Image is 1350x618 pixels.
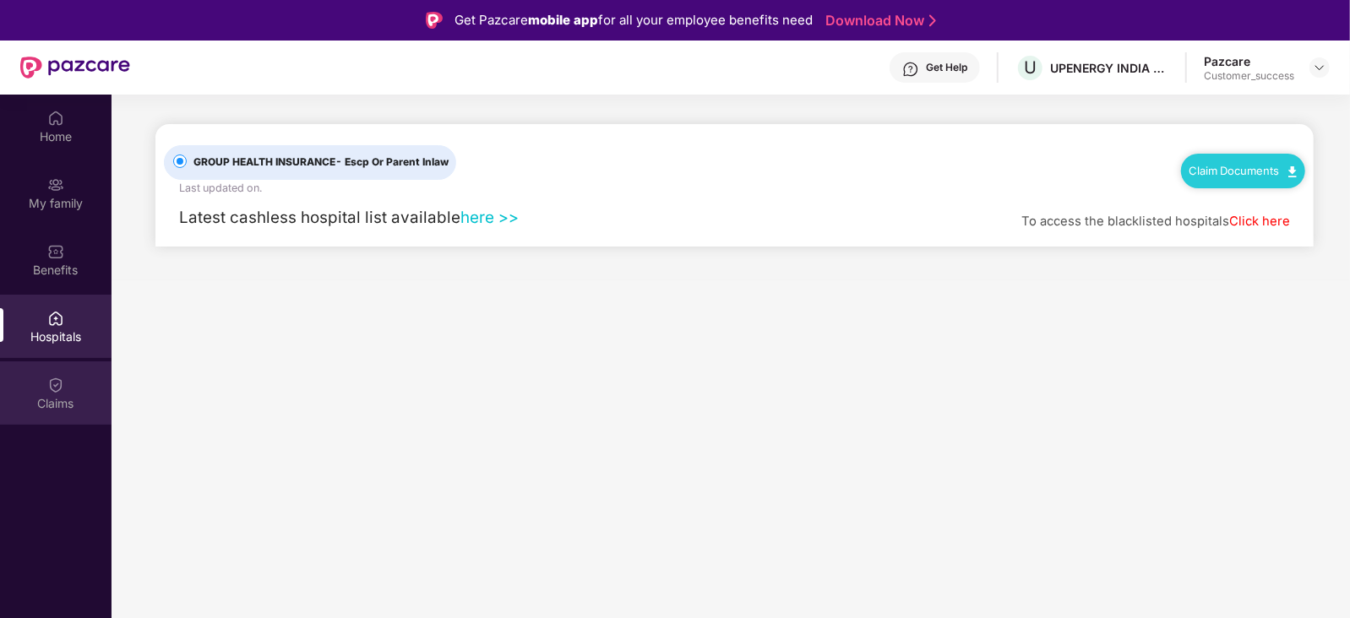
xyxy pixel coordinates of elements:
img: svg+xml;base64,PHN2ZyBpZD0iSG9tZSIgeG1sbnM9Imh0dHA6Ly93d3cudzMub3JnLzIwMDAvc3ZnIiB3aWR0aD0iMjAiIG... [47,110,64,127]
span: To access the blacklisted hospitals [1021,214,1229,229]
a: Download Now [825,12,931,30]
img: svg+xml;base64,PHN2ZyBpZD0iQ2xhaW0iIHhtbG5zPSJodHRwOi8vd3d3LnczLm9yZy8yMDAwL3N2ZyIgd2lkdGg9IjIwIi... [47,377,64,393]
img: svg+xml;base64,PHN2ZyBpZD0iQmVuZWZpdHMiIHhtbG5zPSJodHRwOi8vd3d3LnczLm9yZy8yMDAwL3N2ZyIgd2lkdGg9Ij... [47,243,64,260]
img: Logo [426,12,443,29]
div: Last updated on . [179,180,262,197]
strong: mobile app [528,12,598,28]
img: svg+xml;base64,PHN2ZyBpZD0iSGVscC0zMngzMiIgeG1sbnM9Imh0dHA6Ly93d3cudzMub3JnLzIwMDAvc3ZnIiB3aWR0aD... [902,61,919,78]
div: Customer_success [1204,69,1294,83]
img: svg+xml;base64,PHN2ZyBpZD0iRHJvcGRvd24tMzJ4MzIiIHhtbG5zPSJodHRwOi8vd3d3LnczLm9yZy8yMDAwL3N2ZyIgd2... [1313,61,1326,74]
span: Latest cashless hospital list available [179,208,460,227]
span: - Escp Or Parent Inlaw [335,155,449,168]
span: U [1024,57,1037,78]
div: UPENERGY INDIA PVT LTD [1050,60,1168,76]
span: GROUP HEALTH INSURANCE [187,154,455,171]
img: svg+xml;base64,PHN2ZyB3aWR0aD0iMjAiIGhlaWdodD0iMjAiIHZpZXdCb3g9IjAgMCAyMCAyMCIgZmlsbD0ibm9uZSIgeG... [47,176,64,193]
img: svg+xml;base64,PHN2ZyB4bWxucz0iaHR0cDovL3d3dy53My5vcmcvMjAwMC9zdmciIHdpZHRoPSIxMC40IiBoZWlnaHQ9Ij... [1288,166,1297,177]
img: New Pazcare Logo [20,57,130,79]
a: Click here [1229,214,1290,229]
div: Get Help [926,61,967,74]
div: Get Pazcare for all your employee benefits need [455,10,813,30]
img: svg+xml;base64,PHN2ZyBpZD0iSG9zcGl0YWxzIiB4bWxucz0iaHR0cDovL3d3dy53My5vcmcvMjAwMC9zdmciIHdpZHRoPS... [47,310,64,327]
img: Stroke [929,12,936,30]
div: Pazcare [1204,53,1294,69]
a: Claim Documents [1189,164,1297,177]
a: here >> [460,208,519,227]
